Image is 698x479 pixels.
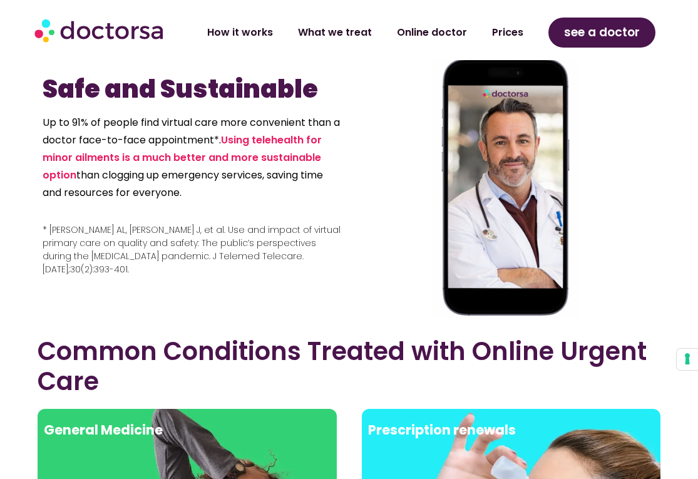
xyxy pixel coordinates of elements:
[43,224,343,276] p: * [PERSON_NAME] AL, [PERSON_NAME] J, et al. Use and impact of virtual primary care on quality and...
[285,18,384,47] a: What we treat
[43,114,343,202] p: Up to 91% of people find virtual care more convenient than a doctor face-to-face appointment*. th...
[195,18,285,47] a: How it works
[44,415,331,445] h2: General Medicine
[432,56,579,317] img: Virtual care doctor in France
[564,23,640,43] span: see a doctor
[480,18,536,47] a: Prices
[548,18,655,48] a: see a doctor
[43,71,318,106] b: Safe and Sustainable
[368,415,655,445] h2: Prescription renewals
[43,133,322,182] a: Using telehealth for minor ailments is a much better and more sustainable option
[38,336,660,396] h2: Common Conditions Treated with Online Urgent Care
[384,18,480,47] a: Online doctor
[677,349,698,370] button: Your consent preferences for tracking technologies
[190,18,536,47] nav: Menu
